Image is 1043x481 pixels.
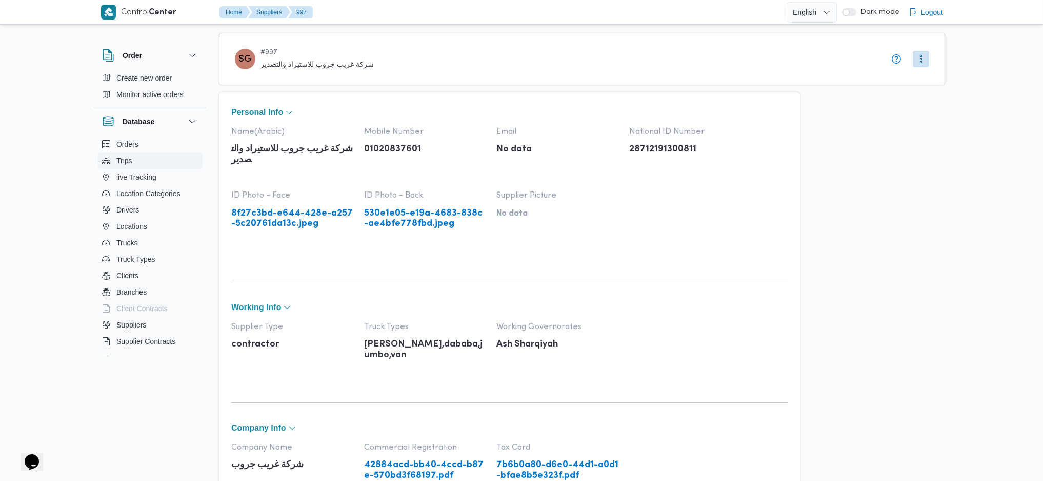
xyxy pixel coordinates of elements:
[98,350,203,366] button: Devices
[116,155,132,167] span: Trips
[116,138,138,150] span: Orders
[10,440,43,471] iframe: chat widget
[116,88,184,101] span: Monitor active orders
[231,108,283,117] span: Personal Info
[496,127,619,137] span: Email
[496,460,619,481] a: 7b6b0a80-d6e0-44d1-a0d1-bfae8b5e323f.pdf
[116,204,139,216] span: Drivers
[116,286,147,298] span: Branches
[364,208,487,229] a: 530e1e05-e19a-4683-838c-ae4bfe778fbd.jpeg
[98,235,203,251] button: Trucks
[149,9,176,16] b: Center
[496,339,619,350] p: Ash Sharqiyah
[116,171,156,183] span: live Tracking
[364,460,487,481] a: 42884acd-bb40-4ccd-b87e-570bd3f68197.pdf
[496,443,619,452] span: Tax Card
[288,6,313,18] button: 997
[231,322,354,332] span: Supplier Type
[905,2,947,23] button: Logout
[260,49,374,57] span: # 997
[231,443,354,452] span: Company Name
[98,300,203,317] button: Client Contracts
[116,270,138,282] span: Clients
[123,49,142,62] h3: Order
[248,6,290,18] button: Suppliers
[116,335,175,348] span: Supplier Contracts
[98,333,203,350] button: Supplier Contracts
[231,208,354,229] a: 8f27c3bd-e644-428e-a257-5c20761da13c.jpeg
[921,6,943,18] span: Logout
[238,49,252,69] span: SG
[116,352,142,364] span: Devices
[98,152,203,169] button: Trips
[219,6,250,18] button: Home
[98,251,203,267] button: Truck Types
[98,267,203,284] button: Clients
[364,339,487,360] p: [PERSON_NAME],dababa,jumbo,van
[364,127,487,137] span: Mobile Number
[231,424,788,432] button: Company Info
[98,136,203,152] button: Orders
[101,5,116,20] img: X8yXhbKr1z7QwAAAABJRU5ErkJggg==
[102,116,198,128] button: Database
[94,70,207,107] div: Order
[98,86,203,103] button: Monitor active orders
[98,317,203,333] button: Suppliers
[231,424,286,432] span: Company Info
[231,339,354,350] p: contractor
[364,443,487,452] span: Commercial Registration
[98,284,203,300] button: Branches
[231,303,281,312] span: Working Info
[98,169,203,185] button: live Tracking
[364,322,487,332] span: Truck Types
[364,191,487,200] span: ID Photo - Back
[856,8,899,16] span: Dark mode
[98,218,203,235] button: Locations
[496,322,619,332] span: Working Governorates
[231,144,354,165] p: شركة غريب جروب للاستيراد والتصدير
[231,303,788,312] button: Working Info
[116,302,168,315] span: Client Contracts
[231,314,788,384] div: Working Info
[116,72,172,84] span: Create new order
[235,49,255,69] div: Shrkah Ghrib Jrob Llastirad Waltsadir
[94,136,207,358] div: Database
[231,127,354,137] span: Name(Arabic)
[116,253,155,265] span: Truck Types
[913,51,929,67] button: More
[231,119,788,263] div: Personal Info
[231,191,354,200] span: ID Photo - Face
[98,70,203,86] button: Create new order
[364,144,487,155] p: 01020837601
[496,191,619,200] span: Supplier Picture
[116,319,146,331] span: Suppliers
[890,53,902,65] button: info
[123,116,154,128] h3: Database
[260,61,374,69] span: شركة غريب جروب للاستيراد والتصدير
[231,108,788,117] button: Personal Info
[116,187,180,200] span: Location Categories
[98,185,203,202] button: Location Categories
[102,49,198,62] button: Order
[98,202,203,218] button: Drivers
[116,220,147,233] span: Locations
[629,144,752,155] p: 28712191300811
[496,210,528,218] span: No data
[629,127,752,137] span: National ID Number
[116,237,137,249] span: Trucks
[231,460,354,471] p: شركة غريب جروب
[496,144,619,155] p: No data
